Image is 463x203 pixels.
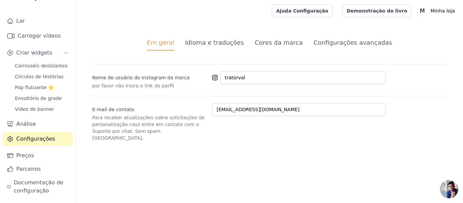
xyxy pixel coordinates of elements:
a: Parceiros [3,162,73,176]
font: Demonstração do livro [347,8,407,14]
font: Vídeo de banner [15,106,54,112]
font: Para receber atualizações sobre solicitações de personalização caso entre em contato com o Suport... [92,115,205,141]
button: M Minha loja [417,5,458,17]
font: Cores da marca [255,39,303,46]
font: Configurações [16,136,55,142]
a: Bate-papo aberto [440,180,458,198]
font: Nome de usuário do Instagram da marca [92,75,189,80]
font: Em geral [147,39,174,46]
font: Envoltório de grade [15,96,62,101]
a: Carregar vídeos [3,29,73,43]
font: E-mail de contato [92,107,134,112]
a: Configurações [3,132,73,146]
a: Análise [3,117,73,131]
font: Círculos de Histórias [15,74,63,79]
a: Documentação de configuração [3,176,73,198]
a: Demonstração do livro [342,4,412,17]
font: por favor não insira o link do perfil [92,83,174,88]
font: Análise [16,121,36,127]
a: Pop flutuante ⭐ [11,83,73,92]
font: Documentação de configuração [14,179,63,194]
a: Círculos de Histórias [11,72,73,81]
a: Vídeo de banner [11,104,73,114]
font: Lar [16,18,25,24]
font: Configurações avançadas [314,39,392,46]
a: Envoltório de grade [11,94,73,103]
a: Lar [3,14,73,28]
button: Criar widgets [3,46,73,60]
a: Ajuda Configuração [272,4,333,17]
font: Carrosséis deslizantes [15,63,67,68]
font: Parceiros [16,166,41,172]
font: Minha loja [430,8,455,14]
font: Ajuda Configuração [276,8,328,14]
font: Preços [16,152,34,159]
a: Carrosséis deslizantes [11,61,73,70]
a: Preços [3,149,73,162]
text: M [420,7,425,14]
font: Carregar vídeos [18,33,61,39]
font: Criar widgets [16,49,52,56]
font: Pop flutuante ⭐ [15,85,54,90]
font: Idioma e traduções [185,39,244,46]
